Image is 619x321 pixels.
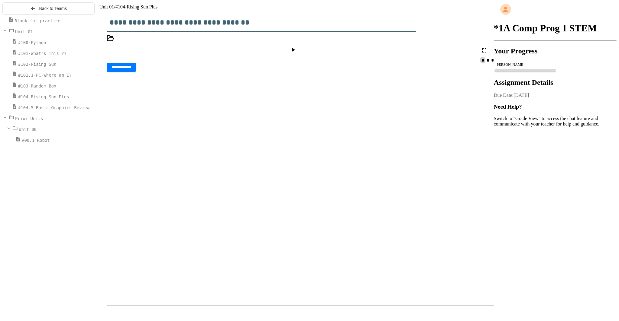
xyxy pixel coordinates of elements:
h2: Your Progress [494,47,617,55]
h2: Assignment Details [494,78,617,87]
span: #101-What's This ?? [18,51,66,56]
span: #102-Rising Sun [18,62,56,67]
h3: Need Help? [494,103,617,110]
span: Due Date: [494,93,514,98]
span: Unit 01 [99,4,114,9]
span: [DATE] [514,93,529,98]
span: #00.1 Robot [22,138,50,143]
span: #103-Random Box [18,84,56,88]
span: / [114,4,115,9]
span: Unit 01 [15,29,33,34]
p: Switch to "Grade View" to access the chat feature and communicate with your teacher for help and ... [494,116,617,127]
span: #100-Python [18,40,46,45]
span: Back to Teams [39,6,67,11]
span: Prior Units [15,116,43,121]
span: #101.1-PC-Where am I? [18,73,72,78]
span: #104-Rising Sun Plus [18,94,69,99]
div: [PERSON_NAME] [496,62,615,67]
span: #104.5-Basic Graphics Review [18,105,89,110]
span: #104-Rising Sun Plus [115,4,158,9]
h1: *1A Comp Prog 1 STEM [494,23,617,34]
button: Back to Teams [2,2,95,14]
span: Blank for practice [15,18,60,23]
div: My Account [494,2,617,16]
span: Unit 00 [19,127,37,132]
